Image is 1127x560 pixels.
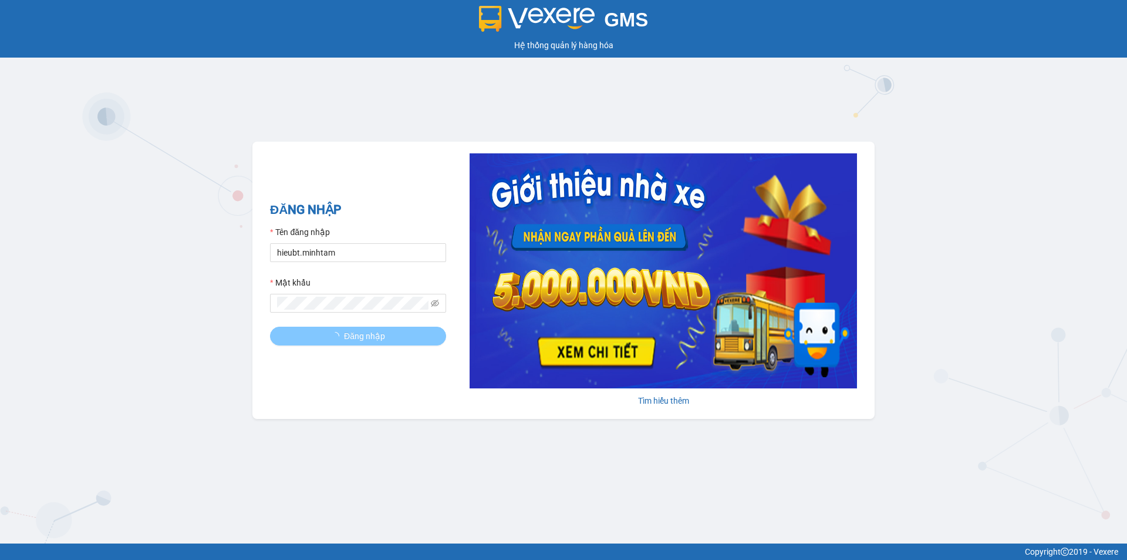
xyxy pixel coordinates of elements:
[270,243,446,262] input: Tên đăng nhập
[270,200,446,220] h2: ĐĂNG NHẬP
[3,39,1124,52] div: Hệ thống quản lý hàng hóa
[431,299,439,307] span: eye-invisible
[604,9,648,31] span: GMS
[9,545,1118,558] div: Copyright 2019 - Vexere
[270,226,330,239] label: Tên đăng nhập
[344,330,385,343] span: Đăng nhập
[1061,548,1069,556] span: copyright
[277,297,428,310] input: Mật khẩu
[479,18,649,27] a: GMS
[479,6,595,32] img: logo 2
[470,153,857,388] img: banner-0
[270,276,311,289] label: Mật khẩu
[470,394,857,407] div: Tìm hiểu thêm
[270,327,446,346] button: Đăng nhập
[331,332,344,340] span: loading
